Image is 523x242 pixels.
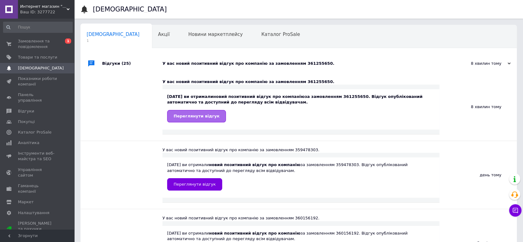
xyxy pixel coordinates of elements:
div: У вас новий позитивний відгук про компанію за замовленням 360156192. [162,215,439,221]
div: [DATE] ви отримали за замовленням 359478303. Відгук опублікований автоматично та доступний до пер... [167,162,435,190]
span: Панель управління [18,92,57,103]
span: Новини маркетплейсу [188,32,243,37]
input: Пошук [3,22,73,33]
span: [DEMOGRAPHIC_DATA] [87,32,140,37]
div: день тому [439,141,517,209]
span: Аналітика [18,140,39,146]
span: [DEMOGRAPHIC_DATA] [18,65,64,71]
a: Переглянути відгук [167,110,226,122]
div: У вас новий позитивний відгук про компанію за замовленням 359478303. [162,147,439,153]
span: Показники роботи компанії [18,76,57,87]
span: Гаманець компанії [18,183,57,194]
span: Переглянути відгук [174,182,216,187]
h1: [DEMOGRAPHIC_DATA] [93,6,167,13]
div: Ваш ID: 3277722 [20,9,74,15]
div: 8 хвилин тому [439,73,517,141]
span: 1 [87,38,140,43]
button: Чат з покупцем [509,204,521,217]
span: Замовлення та повідомлення [18,38,57,50]
span: Покупці [18,119,35,125]
a: Переглянути відгук [167,178,222,191]
span: (25) [122,61,131,66]
span: Каталог ProSale [18,130,51,135]
div: [DATE] ви отримали за замовленням 361255650. Відгук опублікований автоматично та доступний до пер... [167,94,435,122]
span: Відгуки [18,108,34,114]
span: [PERSON_NAME] та рахунки [18,221,57,238]
span: Каталог ProSale [261,32,300,37]
span: Акції [158,32,170,37]
div: 8 хвилин тому [449,61,511,66]
span: Налаштування [18,210,50,216]
div: У вас новий позитивний відгук про компанію за замовленням 361255650. [162,79,439,85]
span: Товари та послуги [18,55,57,60]
span: 1 [65,38,71,44]
div: Відгуки [102,54,162,73]
b: новий позитивний відгук про компанію [209,162,300,167]
span: Маркет [18,199,34,205]
span: Интернет магазин "Світ Клейонки" [20,4,67,9]
span: Інструменти веб-майстра та SEO [18,151,57,162]
span: Управління сайтом [18,167,57,178]
span: Переглянути відгук [174,114,219,118]
b: новий позитивний відгук про компанію [209,231,300,235]
div: У вас новий позитивний відгук про компанію за замовленням 361255650. [162,61,449,66]
b: новий позитивний відгук про компанію [213,94,305,99]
